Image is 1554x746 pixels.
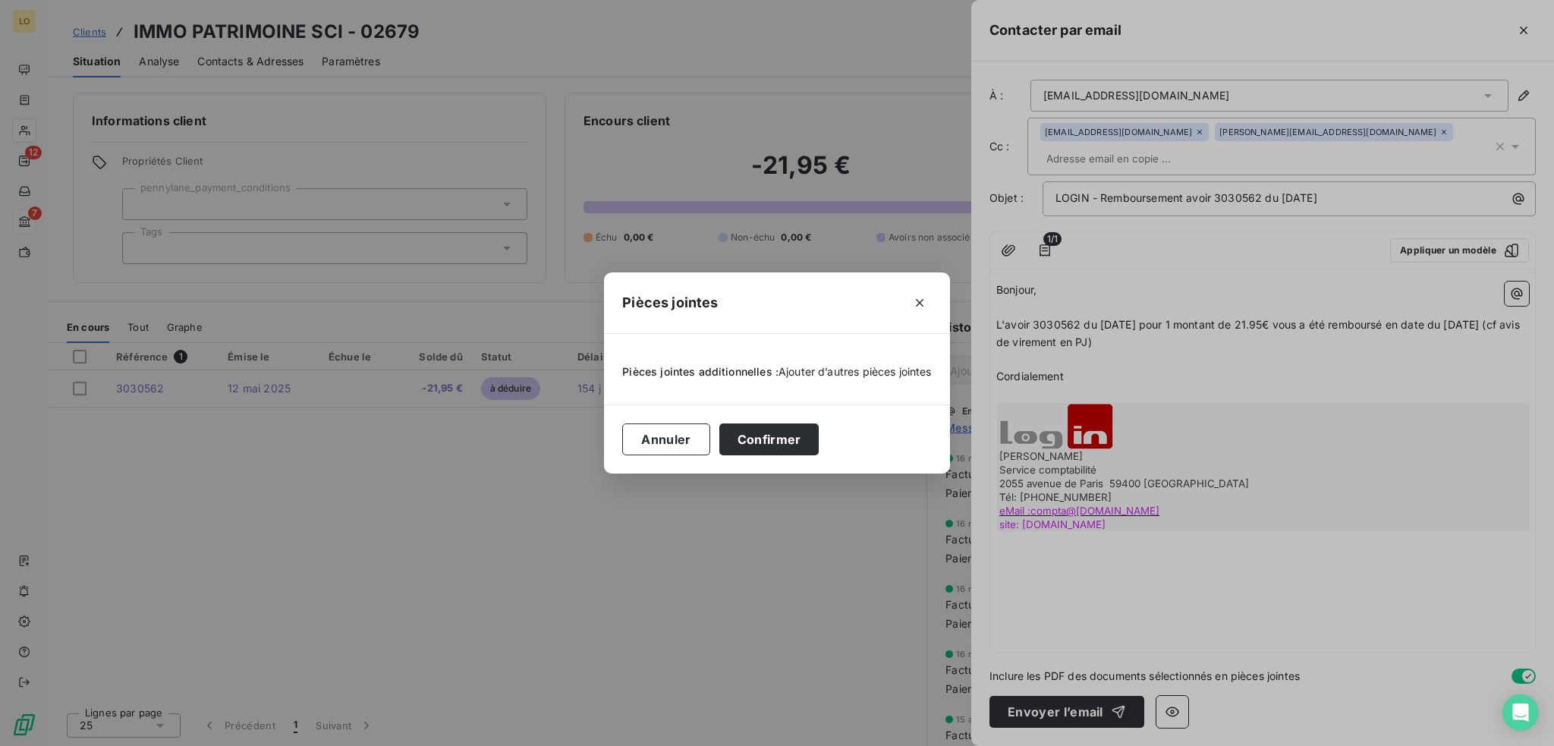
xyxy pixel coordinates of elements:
[1502,694,1539,731] div: Open Intercom Messenger
[719,423,819,455] button: Confirmer
[622,292,718,313] h5: Pièces jointes
[622,364,779,379] span: Pièces jointes additionnelles :
[622,423,709,455] button: Annuler
[779,365,932,378] span: Ajouter d’autres pièces jointes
